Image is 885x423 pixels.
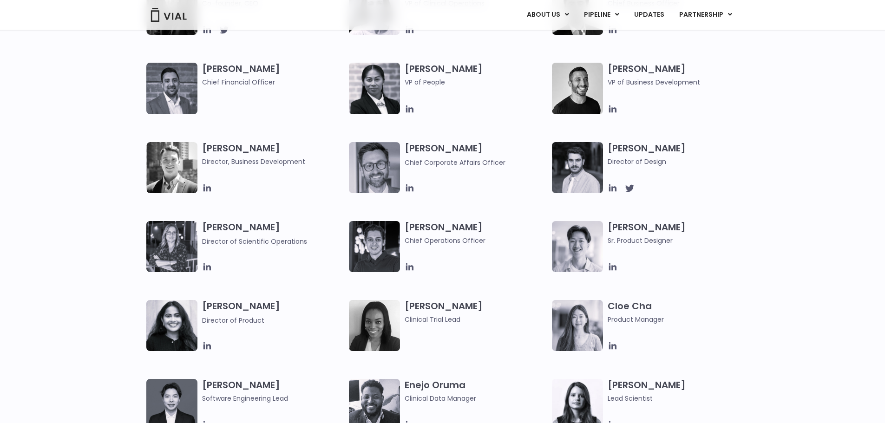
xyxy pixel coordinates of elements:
[608,77,750,87] span: VP of Business Development
[202,77,345,87] span: Chief Financial Officer
[405,77,547,87] span: VP of People
[405,142,547,168] h3: [PERSON_NAME]
[146,221,197,272] img: Headshot of smiling woman named Sarah
[577,7,626,23] a: PIPELINEMenu Toggle
[405,221,547,246] h3: [PERSON_NAME]
[405,300,547,325] h3: [PERSON_NAME]
[202,393,345,403] span: Software Engineering Lead
[405,314,547,325] span: Clinical Trial Lead
[202,221,345,247] h3: [PERSON_NAME]
[552,221,603,272] img: Brennan
[349,142,400,193] img: Paolo-M
[150,8,187,22] img: Vial Logo
[405,235,547,246] span: Chief Operations Officer
[405,393,547,403] span: Clinical Data Manager
[202,300,345,325] h3: [PERSON_NAME]
[608,393,750,403] span: Lead Scientist
[202,142,345,167] h3: [PERSON_NAME]
[519,7,576,23] a: ABOUT USMenu Toggle
[627,7,671,23] a: UPDATES
[608,63,750,87] h3: [PERSON_NAME]
[608,314,750,325] span: Product Manager
[552,63,603,114] img: A black and white photo of a man smiling.
[608,379,750,403] h3: [PERSON_NAME]
[608,142,750,167] h3: [PERSON_NAME]
[202,156,345,167] span: Director, Business Development
[405,158,505,167] span: Chief Corporate Affairs Officer
[146,300,197,351] img: Smiling woman named Dhruba
[672,7,740,23] a: PARTNERSHIPMenu Toggle
[349,221,400,272] img: Headshot of smiling man named Josh
[202,237,307,246] span: Director of Scientific Operations
[608,235,750,246] span: Sr. Product Designer
[552,142,603,193] img: Headshot of smiling man named Albert
[146,63,197,114] img: Headshot of smiling man named Samir
[405,379,547,403] h3: Enejo Oruma
[146,142,197,193] img: A black and white photo of a smiling man in a suit at ARVO 2023.
[349,63,400,114] img: Catie
[608,156,750,167] span: Director of Design
[202,316,264,325] span: Director of Product
[405,63,547,101] h3: [PERSON_NAME]
[608,221,750,246] h3: [PERSON_NAME]
[202,379,345,403] h3: [PERSON_NAME]
[349,300,400,351] img: A black and white photo of a woman smiling.
[608,300,750,325] h3: Cloe Cha
[202,63,345,87] h3: [PERSON_NAME]
[552,300,603,351] img: Cloe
